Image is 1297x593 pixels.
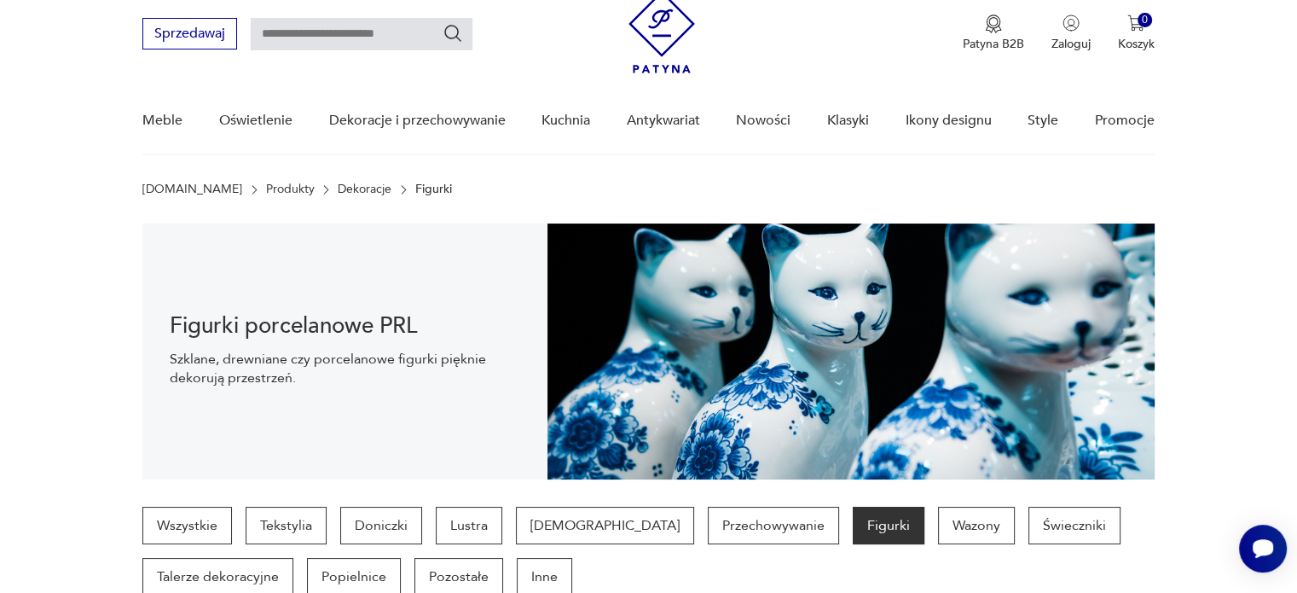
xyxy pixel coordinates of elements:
img: Figurki vintage [547,224,1155,480]
button: Szukaj [443,23,463,44]
p: Figurki [415,183,452,196]
button: 0Koszyk [1118,15,1155,52]
a: Figurki [853,507,924,544]
a: Ikona medaluPatyna B2B [963,15,1024,52]
a: Produkty [266,183,315,196]
a: Doniczki [340,507,422,544]
p: Szklane, drewniane czy porcelanowe figurki pięknie dekorują przestrzeń. [170,350,520,387]
img: Ikona medalu [985,15,1002,33]
a: Kuchnia [541,88,590,154]
a: Wszystkie [142,507,232,544]
p: Zaloguj [1051,36,1091,52]
a: Dekoracje i przechowywanie [328,88,505,154]
a: Przechowywanie [708,507,839,544]
div: 0 [1138,13,1152,27]
a: Świeczniki [1028,507,1120,544]
a: Meble [142,88,182,154]
button: Patyna B2B [963,15,1024,52]
img: Ikona koszyka [1127,15,1144,32]
a: Dekoracje [338,183,391,196]
a: Oświetlenie [219,88,292,154]
button: Zaloguj [1051,15,1091,52]
a: Lustra [436,507,502,544]
img: Ikonka użytkownika [1062,15,1080,32]
button: Sprzedawaj [142,18,237,49]
a: Style [1028,88,1058,154]
a: Nowości [736,88,790,154]
p: Patyna B2B [963,36,1024,52]
a: Promocje [1095,88,1155,154]
a: Sprzedawaj [142,29,237,41]
a: Antykwariat [627,88,700,154]
a: Wazony [938,507,1015,544]
a: Klasyki [827,88,869,154]
a: Ikony designu [905,88,991,154]
a: [DOMAIN_NAME] [142,183,242,196]
a: Tekstylia [246,507,327,544]
a: [DEMOGRAPHIC_DATA] [516,507,694,544]
h1: Figurki porcelanowe PRL [170,316,520,336]
iframe: Smartsupp widget button [1239,525,1287,573]
p: Koszyk [1118,36,1155,52]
